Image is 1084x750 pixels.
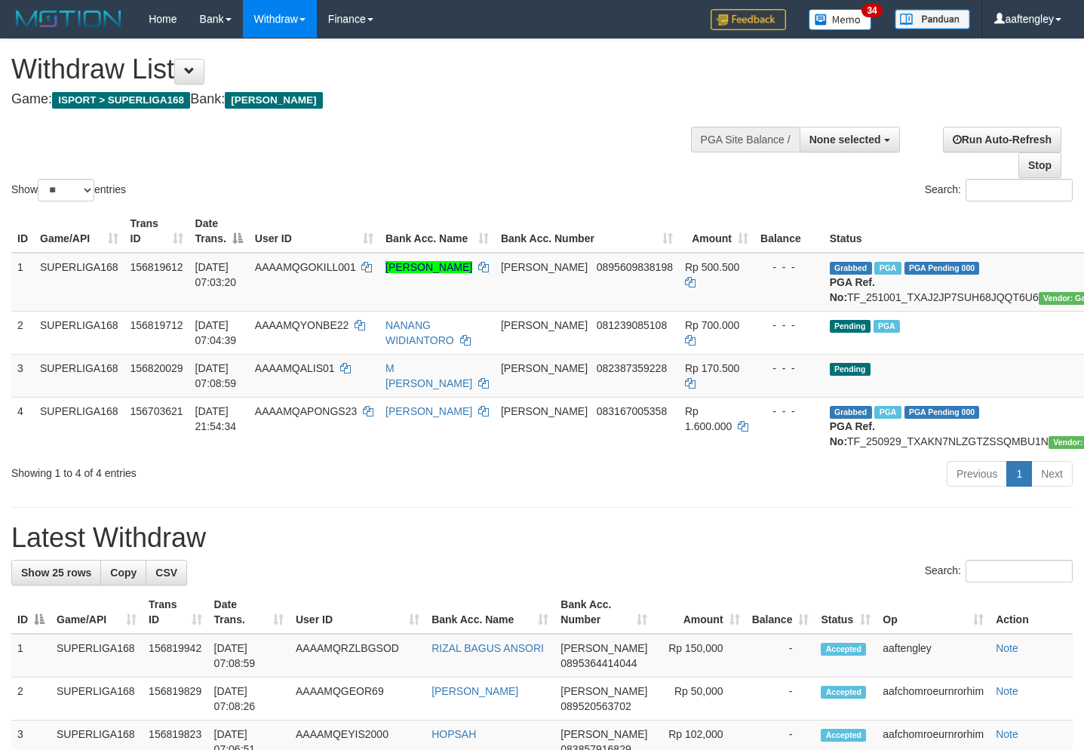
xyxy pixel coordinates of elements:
h1: Withdraw List [11,54,708,85]
a: [PERSON_NAME] [385,261,472,273]
b: PGA Ref. No: [830,420,875,447]
a: RIZAL BAGUS ANSORI [431,642,544,654]
td: AAAAMQGEOR69 [290,678,425,721]
a: Run Auto-Refresh [943,127,1061,152]
span: [PERSON_NAME] [501,405,588,417]
th: Trans ID: activate to sort column ascending [124,210,189,253]
td: 156819829 [143,678,208,721]
td: [DATE] 07:08:26 [208,678,290,721]
a: [PERSON_NAME] [431,685,518,697]
td: - [746,678,815,721]
td: SUPERLIGA168 [34,311,124,354]
h1: Latest Withdraw [11,523,1073,553]
td: SUPERLIGA168 [34,397,124,455]
a: 1 [1006,461,1032,487]
th: ID [11,210,34,253]
a: CSV [146,560,187,586]
div: - - - [760,404,818,419]
span: PGA Pending [904,406,980,419]
span: AAAAMQALIS01 [255,362,335,374]
label: Search: [925,560,1073,582]
a: Previous [947,461,1007,487]
img: MOTION_logo.png [11,8,126,30]
button: None selected [800,127,900,152]
span: Copy 0895364414044 to clipboard [560,657,637,669]
span: Accepted [821,729,866,742]
th: Action [990,591,1073,634]
span: Grabbed [830,262,872,275]
span: [PERSON_NAME] [560,728,647,740]
span: [PERSON_NAME] [501,261,588,273]
span: CSV [155,567,177,579]
input: Search: [966,560,1073,582]
label: Show entries [11,179,126,201]
th: Game/API: activate to sort column ascending [34,210,124,253]
a: Copy [100,560,146,586]
th: Amount: activate to sort column ascending [679,210,754,253]
span: Show 25 rows [21,567,91,579]
th: Op: activate to sort column ascending [877,591,990,634]
img: Feedback.jpg [711,9,786,30]
span: Accepted [821,643,866,656]
span: 34 [861,4,882,17]
select: Showentries [38,179,94,201]
span: None selected [809,134,881,146]
th: Bank Acc. Name: activate to sort column ascending [379,210,495,253]
span: Pending [830,363,871,376]
span: Rp 700.000 [685,319,739,331]
th: Bank Acc. Name: activate to sort column ascending [425,591,554,634]
td: SUPERLIGA168 [34,354,124,397]
span: Copy 0895609838198 to clipboard [597,261,673,273]
span: AAAAMQAPONGS23 [255,405,357,417]
span: Pending [830,320,871,333]
td: Rp 150,000 [653,634,745,678]
a: Show 25 rows [11,560,101,586]
span: PGA Pending [904,262,980,275]
span: Rp 1.600.000 [685,405,732,432]
a: Note [996,642,1018,654]
td: 3 [11,354,34,397]
span: [PERSON_NAME] [225,92,322,109]
span: Marked by aafandaneth [874,262,901,275]
th: Balance: activate to sort column ascending [746,591,815,634]
th: Bank Acc. Number: activate to sort column ascending [554,591,653,634]
input: Search: [966,179,1073,201]
td: SUPERLIGA168 [34,253,124,312]
span: [DATE] 21:54:34 [195,405,237,432]
td: [DATE] 07:08:59 [208,634,290,678]
th: ID: activate to sort column descending [11,591,51,634]
span: Grabbed [830,406,872,419]
span: Rp 170.500 [685,362,739,374]
span: 156703621 [131,405,183,417]
td: - [746,634,815,678]
span: Accepted [821,686,866,699]
th: Amount: activate to sort column ascending [653,591,745,634]
span: AAAAMQYONBE22 [255,319,349,331]
td: SUPERLIGA168 [51,634,143,678]
span: [DATE] 07:03:20 [195,261,237,288]
span: Marked by aafchhiseyha [874,406,901,419]
th: Game/API: activate to sort column ascending [51,591,143,634]
th: User ID: activate to sort column ascending [290,591,425,634]
span: [PERSON_NAME] [501,362,588,374]
div: - - - [760,260,818,275]
span: Marked by aafandaneth [874,320,900,333]
a: Next [1031,461,1073,487]
span: 156819612 [131,261,183,273]
div: PGA Site Balance / [691,127,800,152]
th: Status: activate to sort column ascending [815,591,877,634]
td: aafchomroeurnrorhim [877,678,990,721]
a: NANANG WIDIANTORO [385,319,454,346]
span: Copy 089520563702 to clipboard [560,700,631,712]
label: Search: [925,179,1073,201]
td: Rp 50,000 [653,678,745,721]
h4: Game: Bank: [11,92,708,107]
th: Date Trans.: activate to sort column ascending [208,591,290,634]
span: [PERSON_NAME] [560,642,647,654]
td: 4 [11,397,34,455]
span: [DATE] 07:08:59 [195,362,237,389]
th: Balance [754,210,824,253]
span: Copy 083167005358 to clipboard [597,405,667,417]
td: AAAAMQRZLBGSOD [290,634,425,678]
th: User ID: activate to sort column ascending [249,210,379,253]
